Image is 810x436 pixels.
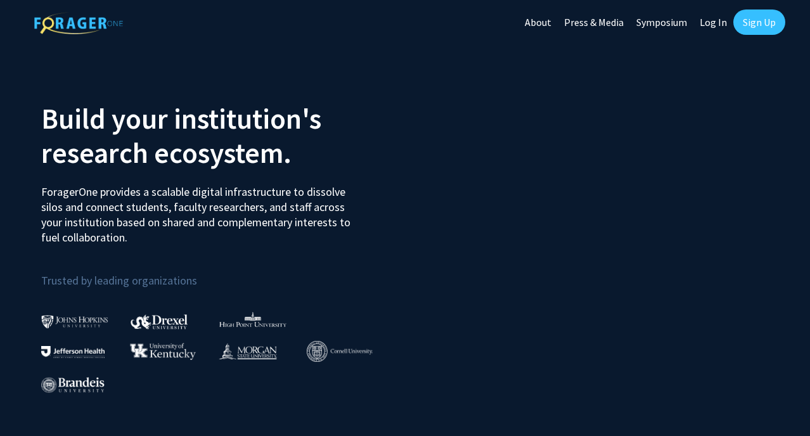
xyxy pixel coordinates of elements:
img: Thomas Jefferson University [41,346,105,358]
p: ForagerOne provides a scalable digital infrastructure to dissolve silos and connect students, fac... [41,175,353,245]
p: Trusted by leading organizations [41,255,395,290]
img: Cornell University [307,341,373,362]
a: Sign Up [733,10,785,35]
img: Johns Hopkins University [41,315,108,328]
img: ForagerOne Logo [34,12,123,34]
img: University of Kentucky [130,343,196,360]
img: Drexel University [131,314,188,329]
img: High Point University [219,312,286,327]
img: Morgan State University [219,343,277,359]
img: Brandeis University [41,377,105,393]
h2: Build your institution's research ecosystem. [41,101,395,170]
